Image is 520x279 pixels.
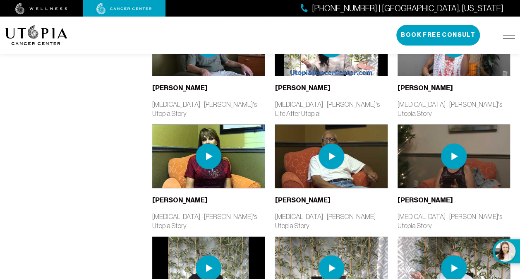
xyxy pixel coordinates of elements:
p: [MEDICAL_DATA] - [PERSON_NAME]'s Utopia Story [152,212,265,230]
button: Book Free Consult [396,25,480,46]
b: [PERSON_NAME] [152,84,208,92]
p: [MEDICAL_DATA] - [PERSON_NAME]'s Utopia Story [152,100,265,118]
img: icon-hamburger [503,32,515,38]
img: cancer center [96,3,152,14]
img: play icon [441,144,467,169]
img: logo [5,25,67,45]
b: [PERSON_NAME] [398,196,453,204]
img: thumbnail [275,125,387,188]
img: thumbnail [152,125,265,188]
p: [MEDICAL_DATA] - [PERSON_NAME]'s Utopia Story [398,100,510,118]
span: [PHONE_NUMBER] | [GEOGRAPHIC_DATA], [US_STATE] [312,2,503,14]
b: [PERSON_NAME] [275,84,330,92]
img: thumbnail [398,125,510,188]
img: play icon [196,144,221,169]
a: [PHONE_NUMBER] | [GEOGRAPHIC_DATA], [US_STATE] [301,2,503,14]
b: [PERSON_NAME] [152,196,208,204]
img: play icon [319,144,344,169]
p: [MEDICAL_DATA] - [PERSON_NAME]'s Utopia Story [398,212,510,230]
p: [MEDICAL_DATA] - [PERSON_NAME] Utopia Story [275,212,387,230]
img: wellness [15,3,67,14]
b: [PERSON_NAME] [275,196,330,204]
b: [PERSON_NAME] [398,84,453,92]
p: [MEDICAL_DATA] - [PERSON_NAME]'s Life After Utopia! [275,100,387,118]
